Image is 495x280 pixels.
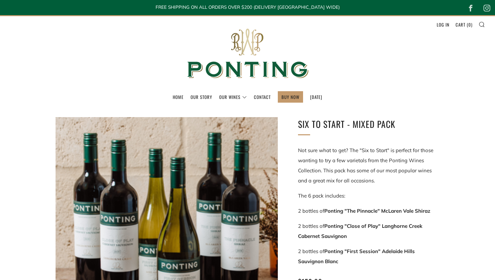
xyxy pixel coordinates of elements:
[310,92,322,102] a: [DATE]
[468,21,471,28] span: 0
[298,145,439,186] p: Not sure what to get? The "Six to Start" is perfect for those wanting to try a few varietals from...
[282,92,299,102] a: BUY NOW
[456,19,472,30] a: Cart (0)
[324,208,430,214] strong: Ponting "The Pinnacle" McLaren Vale Shiraz
[437,19,450,30] a: Log in
[298,223,422,239] strong: Ponting "Close of Play" Langhorne Creek Cabernet Sauvignon
[298,246,439,267] p: 2 bottles of
[219,92,247,102] a: Our Wines
[298,206,439,216] p: 2 bottles of
[298,248,415,265] strong: Ponting "First Session" Adelaide Hills Sauvignon Blanc
[254,92,271,102] a: Contact
[298,191,439,201] p: The 6 pack includes:
[173,92,184,102] a: Home
[180,16,315,91] img: Ponting Wines
[191,92,212,102] a: Our Story
[298,117,439,131] h1: Six To Start - Mixed Pack
[298,221,439,241] p: 2 bottles of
